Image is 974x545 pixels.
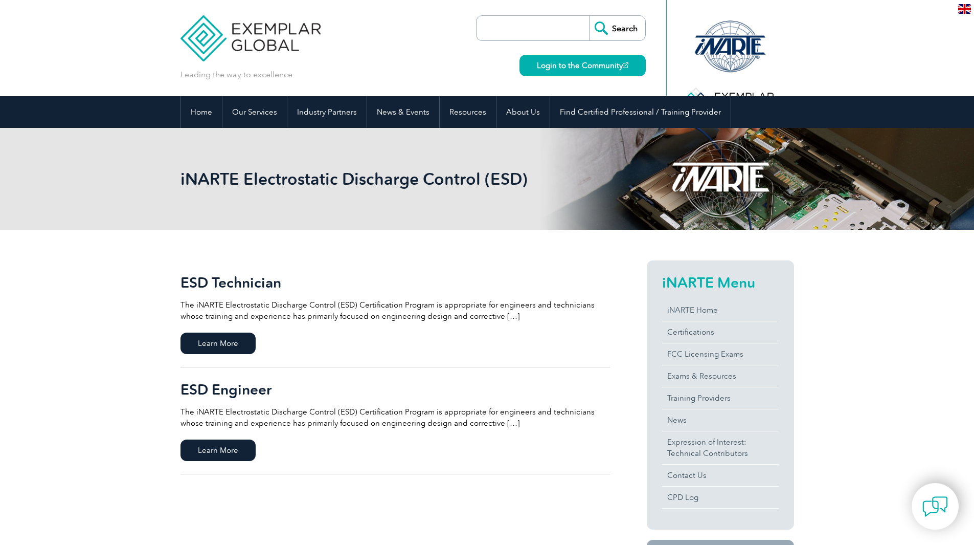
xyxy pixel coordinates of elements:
[180,69,292,80] p: Leading the way to excellence
[922,494,948,519] img: contact-chat.png
[662,365,779,387] a: Exams & Resources
[662,274,779,291] h2: iNARTE Menu
[662,409,779,431] a: News
[180,367,610,474] a: ESD Engineer The iNARTE Electrostatic Discharge Control (ESD) Certification Program is appropriat...
[550,96,731,128] a: Find Certified Professional / Training Provider
[180,406,610,429] p: The iNARTE Electrostatic Discharge Control (ESD) Certification Program is appropriate for enginee...
[440,96,496,128] a: Resources
[519,55,646,76] a: Login to the Community
[662,299,779,321] a: iNARTE Home
[180,381,610,398] h2: ESD Engineer
[662,465,779,486] a: Contact Us
[496,96,550,128] a: About Us
[367,96,439,128] a: News & Events
[180,440,256,461] span: Learn More
[662,321,779,343] a: Certifications
[662,487,779,508] a: CPD Log
[662,387,779,409] a: Training Providers
[623,62,628,68] img: open_square.png
[180,274,610,291] h2: ESD Technician
[180,169,573,189] h1: iNARTE Electrostatic Discharge Control (ESD)
[222,96,287,128] a: Our Services
[589,16,645,40] input: Search
[180,333,256,354] span: Learn More
[662,431,779,464] a: Expression of Interest:Technical Contributors
[958,4,971,14] img: en
[180,260,610,367] a: ESD Technician The iNARTE Electrostatic Discharge Control (ESD) Certification Program is appropri...
[662,343,779,365] a: FCC Licensing Exams
[287,96,367,128] a: Industry Partners
[181,96,222,128] a: Home
[180,299,610,322] p: The iNARTE Electrostatic Discharge Control (ESD) Certification Program is appropriate for enginee...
